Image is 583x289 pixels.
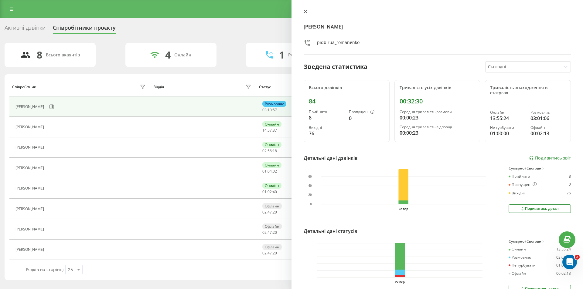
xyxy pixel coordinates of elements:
[509,255,531,260] div: Розмовляє
[395,281,405,284] text: 22 вер
[400,110,475,114] div: Середня тривалість розмови
[262,223,282,229] div: Офлайн
[509,204,571,213] button: Подивитись деталі
[308,175,312,178] text: 60
[509,174,530,179] div: Прийнято
[530,115,566,122] div: 03:01:06
[262,108,277,112] div: : :
[268,148,272,153] span: 56
[556,255,571,260] div: 03:01:06
[273,128,277,133] span: 37
[262,189,267,194] span: 01
[259,85,271,89] div: Статус
[262,162,281,168] div: Онлайн
[309,110,344,114] div: Прийнято
[530,110,566,115] div: Розмовляє
[262,169,267,174] span: 01
[562,255,577,269] iframe: Intercom live chat
[309,130,344,137] div: 76
[5,25,46,34] div: Активні дзвінки
[262,128,267,133] span: 14
[273,169,277,174] span: 02
[262,230,267,235] span: 02
[509,182,537,187] div: Пропущені
[273,250,277,256] span: 20
[174,52,191,58] div: Онлайн
[262,148,267,153] span: 02
[262,210,277,214] div: : :
[310,203,312,206] text: 0
[400,98,475,105] div: 00:32:30
[273,230,277,235] span: 20
[304,23,571,30] h4: [PERSON_NAME]
[262,149,277,153] div: : :
[530,130,566,137] div: 00:02:13
[569,182,571,187] div: 0
[317,39,360,48] div: pidbirua_romanenko
[509,239,571,244] div: Сумарно (Сьогодні)
[304,62,367,71] div: Зведена статистика
[262,203,282,209] div: Офлайн
[262,107,267,113] span: 03
[268,210,272,215] span: 47
[15,247,46,252] div: [PERSON_NAME]
[279,49,285,61] div: 1
[37,49,42,61] div: 8
[15,105,46,109] div: [PERSON_NAME]
[400,129,475,136] div: 00:00:23
[308,193,312,197] text: 20
[262,244,282,250] div: Офлайн
[268,250,272,256] span: 47
[400,85,475,90] div: Тривалість усіх дзвінків
[400,125,475,129] div: Середня тривалість відповіді
[509,271,526,276] div: Офлайн
[153,85,164,89] div: Відділ
[268,189,272,194] span: 02
[567,191,571,195] div: 76
[262,183,281,189] div: Онлайн
[556,263,571,267] div: 01:00:00
[268,169,272,174] span: 04
[308,184,312,187] text: 40
[262,142,281,148] div: Онлайн
[262,190,277,194] div: : :
[556,247,571,251] div: 13:55:24
[309,126,344,130] div: Вихідні
[262,101,286,107] div: Розмовляє
[575,255,580,260] span: 2
[268,107,272,113] span: 10
[262,121,281,127] div: Онлайн
[349,110,384,115] div: Пропущені
[262,169,277,173] div: : :
[262,128,277,133] div: : :
[273,148,277,153] span: 18
[26,267,64,272] span: Рядків на сторінці
[529,156,571,161] a: Подивитись звіт
[349,115,384,122] div: 0
[509,247,526,251] div: Онлайн
[15,166,46,170] div: [PERSON_NAME]
[490,110,525,115] div: Онлайн
[273,189,277,194] span: 40
[15,145,46,150] div: [PERSON_NAME]
[262,250,267,256] span: 02
[262,230,277,235] div: : :
[520,206,560,211] div: Подивитись деталі
[15,125,46,129] div: [PERSON_NAME]
[400,114,475,121] div: 00:00:23
[490,126,525,130] div: Не турбувати
[490,130,525,137] div: 01:00:00
[268,230,272,235] span: 47
[399,207,408,211] text: 22 вер
[262,210,267,215] span: 02
[569,174,571,179] div: 8
[46,52,80,58] div: Всього акаунтів
[304,154,358,162] div: Детальні дані дзвінків
[490,85,566,96] div: Тривалість знаходження в статусах
[304,227,357,235] div: Детальні дані статусів
[15,227,46,231] div: [PERSON_NAME]
[530,126,566,130] div: Офлайн
[556,271,571,276] div: 00:02:13
[309,98,384,105] div: 84
[15,186,46,190] div: [PERSON_NAME]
